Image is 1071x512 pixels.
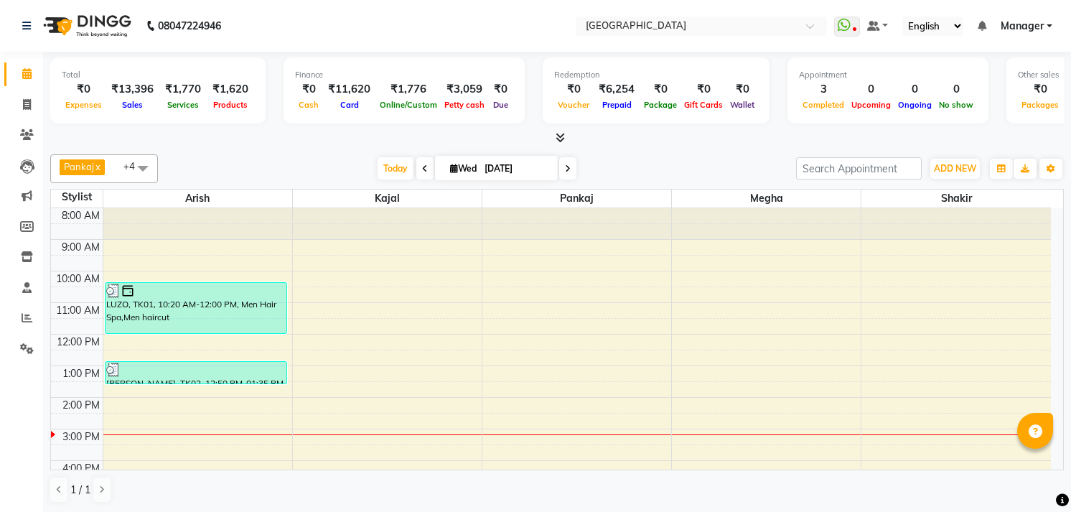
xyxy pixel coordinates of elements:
[681,81,726,98] div: ₹0
[60,461,103,476] div: 4:00 PM
[488,81,513,98] div: ₹0
[1011,455,1057,498] iframe: chat widget
[799,69,977,81] div: Appointment
[446,163,480,174] span: Wed
[848,81,894,98] div: 0
[894,81,935,98] div: 0
[164,100,202,110] span: Services
[64,161,94,172] span: Pankaj
[158,6,221,46] b: 08047224946
[337,100,363,110] span: Card
[672,190,861,208] span: megha
[62,81,106,98] div: ₹0
[480,158,552,180] input: 2025-09-03
[159,81,207,98] div: ₹1,770
[378,157,413,180] span: Today
[295,81,322,98] div: ₹0
[123,160,146,172] span: +4
[207,81,254,98] div: ₹1,620
[935,81,977,98] div: 0
[554,69,758,81] div: Redemption
[593,81,640,98] div: ₹6,254
[322,81,376,98] div: ₹11,620
[796,157,922,180] input: Search Appointment
[376,81,441,98] div: ₹1,776
[60,429,103,444] div: 3:00 PM
[60,398,103,413] div: 2:00 PM
[53,271,103,287] div: 10:00 AM
[103,190,292,208] span: Arish
[59,208,103,223] div: 8:00 AM
[60,366,103,381] div: 1:00 PM
[53,303,103,318] div: 11:00 AM
[490,100,512,110] span: Due
[861,190,1051,208] span: Shakir
[59,240,103,255] div: 9:00 AM
[640,81,681,98] div: ₹0
[295,69,513,81] div: Finance
[799,81,848,98] div: 3
[293,190,482,208] span: kajal
[1018,100,1062,110] span: Packages
[726,100,758,110] span: Wallet
[848,100,894,110] span: Upcoming
[554,81,593,98] div: ₹0
[1018,81,1062,98] div: ₹0
[54,335,103,350] div: 12:00 PM
[94,161,100,172] a: x
[376,100,441,110] span: Online/Custom
[62,100,106,110] span: Expenses
[1001,19,1044,34] span: Manager
[640,100,681,110] span: Package
[62,69,254,81] div: Total
[681,100,726,110] span: Gift Cards
[935,100,977,110] span: No show
[554,100,593,110] span: Voucher
[70,483,90,498] span: 1 / 1
[106,283,287,333] div: LUZO, TK01, 10:20 AM-12:00 PM, Men Hair Spa,Men haircut
[930,159,980,179] button: ADD NEW
[934,163,976,174] span: ADD NEW
[599,100,635,110] span: Prepaid
[799,100,848,110] span: Completed
[894,100,935,110] span: Ongoing
[37,6,135,46] img: logo
[441,100,488,110] span: Petty cash
[441,81,488,98] div: ₹3,059
[210,100,251,110] span: Products
[118,100,146,110] span: Sales
[106,362,287,383] div: [PERSON_NAME], TK02, 12:50 PM-01:35 PM, MOROCANOIL SPA
[295,100,322,110] span: Cash
[106,81,159,98] div: ₹13,396
[482,190,671,208] span: Pankaj
[51,190,103,205] div: Stylist
[726,81,758,98] div: ₹0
